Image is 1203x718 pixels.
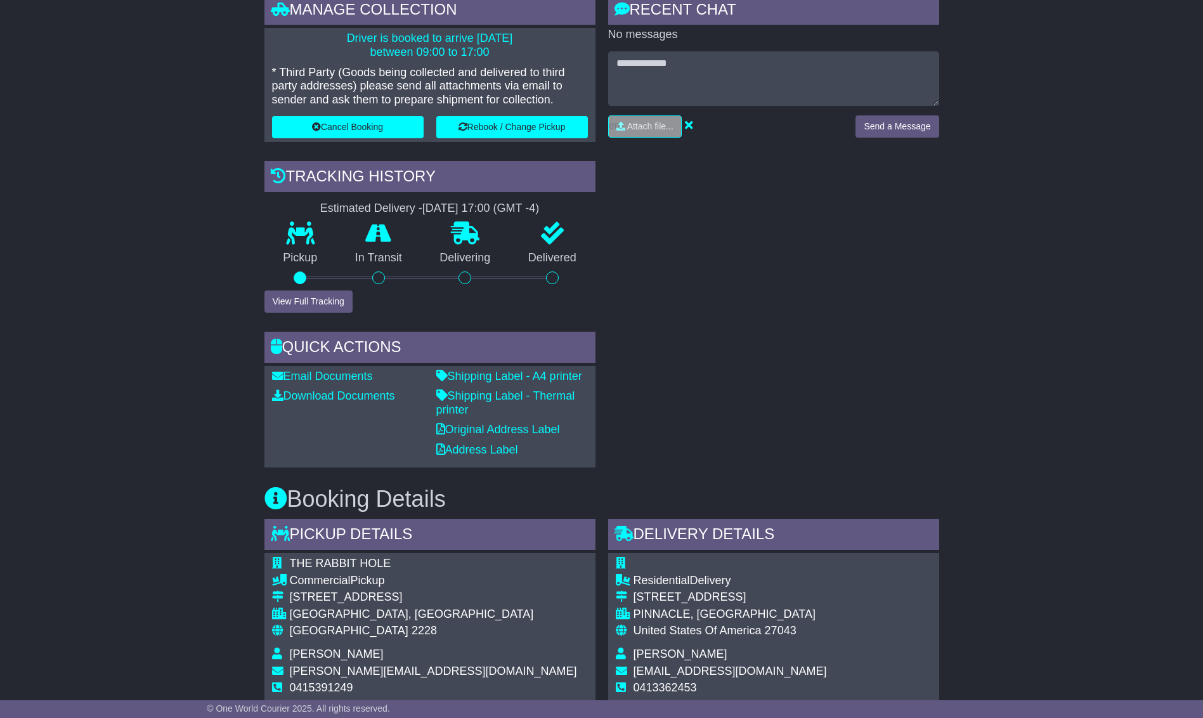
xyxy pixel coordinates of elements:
div: Delivery [634,574,827,588]
a: Download Documents [272,389,395,402]
span: THE RABBIT HOLE [290,557,391,570]
p: No messages [608,28,939,42]
a: Email Documents [272,370,373,382]
span: Commercial [290,574,351,587]
div: Quick Actions [264,332,595,366]
span: [GEOGRAPHIC_DATA] [290,624,408,637]
span: [PERSON_NAME] [290,648,384,660]
div: [GEOGRAPHIC_DATA], [GEOGRAPHIC_DATA] [290,608,577,622]
h3: Booking Details [264,486,939,512]
span: 27043 [765,624,797,637]
p: Driver is booked to arrive [DATE] between 09:00 to 17:00 [272,32,588,59]
span: [PERSON_NAME] [634,648,727,660]
p: Delivering [421,251,510,265]
span: 0415391249 [290,681,353,694]
div: Pickup [290,574,577,588]
a: Shipping Label - Thermal printer [436,389,575,416]
div: Pickup Details [264,519,595,553]
span: © One World Courier 2025. All rights reserved. [207,703,390,714]
button: View Full Tracking [264,290,353,313]
div: Delivery Details [608,519,939,553]
button: Send a Message [855,115,939,138]
span: Residential [634,574,690,587]
div: [DATE] 17:00 (GMT -4) [422,202,539,216]
span: [EMAIL_ADDRESS][DOMAIN_NAME] [634,665,827,677]
p: In Transit [336,251,421,265]
a: Address Label [436,443,518,456]
div: [STREET_ADDRESS] [290,591,577,604]
span: 2228 [412,624,437,637]
span: 0413362453 [634,681,697,694]
p: * Third Party (Goods being collected and delivered to third party addresses) please send all atta... [272,66,588,107]
span: [PERSON_NAME][EMAIL_ADDRESS][DOMAIN_NAME] [290,665,577,677]
div: [STREET_ADDRESS] [634,591,827,604]
div: PINNACLE, [GEOGRAPHIC_DATA] [634,608,827,622]
button: Cancel Booking [272,116,424,138]
a: Original Address Label [436,423,560,436]
button: Rebook / Change Pickup [436,116,588,138]
a: Shipping Label - A4 printer [436,370,582,382]
div: Tracking history [264,161,595,195]
div: Estimated Delivery - [264,202,595,216]
p: Delivered [509,251,595,265]
p: Pickup [264,251,337,265]
span: United States Of America [634,624,762,637]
